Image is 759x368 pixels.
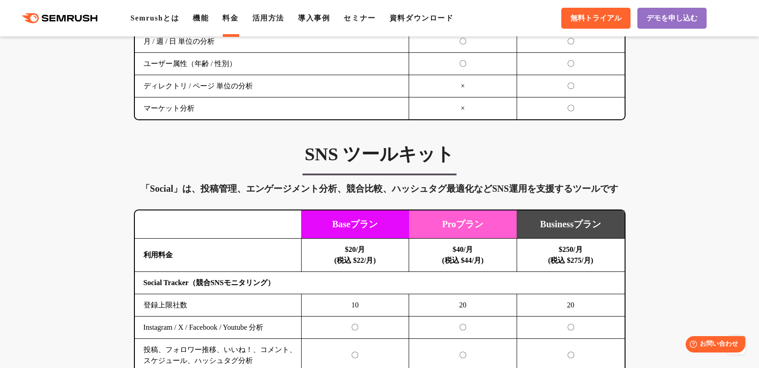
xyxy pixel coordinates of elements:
[561,8,631,29] a: 無料トライアル
[144,251,173,259] b: 利用料金
[646,14,697,23] span: デモを申し込む
[222,14,238,22] a: 料金
[334,245,376,264] b: $20/月 (税込 $22/月)
[301,294,409,317] td: 10
[135,75,409,97] td: ディレクトリ / ページ 単位の分析
[409,210,517,239] td: Proプラン
[301,210,409,239] td: Baseプラン
[517,31,625,53] td: 〇
[517,294,625,317] td: 20
[517,53,625,75] td: 〇
[134,181,626,196] div: 「Social」は、投稿管理、エンゲージメント分析、競合比較、ハッシュタグ最適化などSNS運用を支援するツールです
[135,294,302,317] td: 登録上限社数
[517,210,625,239] td: Businessプラン
[252,14,284,22] a: 活用方法
[409,53,517,75] td: 〇
[344,14,375,22] a: セミナー
[409,75,517,97] td: ×
[409,97,517,120] td: ×
[517,75,625,97] td: 〇
[130,14,179,22] a: Semrushとは
[134,143,626,166] h3: SNS ツールキット
[409,317,517,339] td: 〇
[678,332,749,358] iframe: Help widget launcher
[409,31,517,53] td: 〇
[517,317,625,339] td: 〇
[548,245,593,264] b: $250/月 (税込 $275/月)
[390,14,454,22] a: 資料ダウンロード
[135,317,302,339] td: Instagram / X / Facebook / Youtube 分析
[298,14,330,22] a: 導入事例
[301,317,409,339] td: 〇
[570,14,621,23] span: 無料トライアル
[442,245,483,264] b: $40/月 (税込 $44/月)
[135,31,409,53] td: 月 / 週 / 日 単位の分析
[409,294,517,317] td: 20
[135,53,409,75] td: ユーザー属性（年齢 / 性別）
[144,279,275,286] b: Social Tracker（競合SNSモニタリング）
[517,97,625,120] td: 〇
[193,14,209,22] a: 機能
[135,97,409,120] td: マーケット分析
[637,8,707,29] a: デモを申し込む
